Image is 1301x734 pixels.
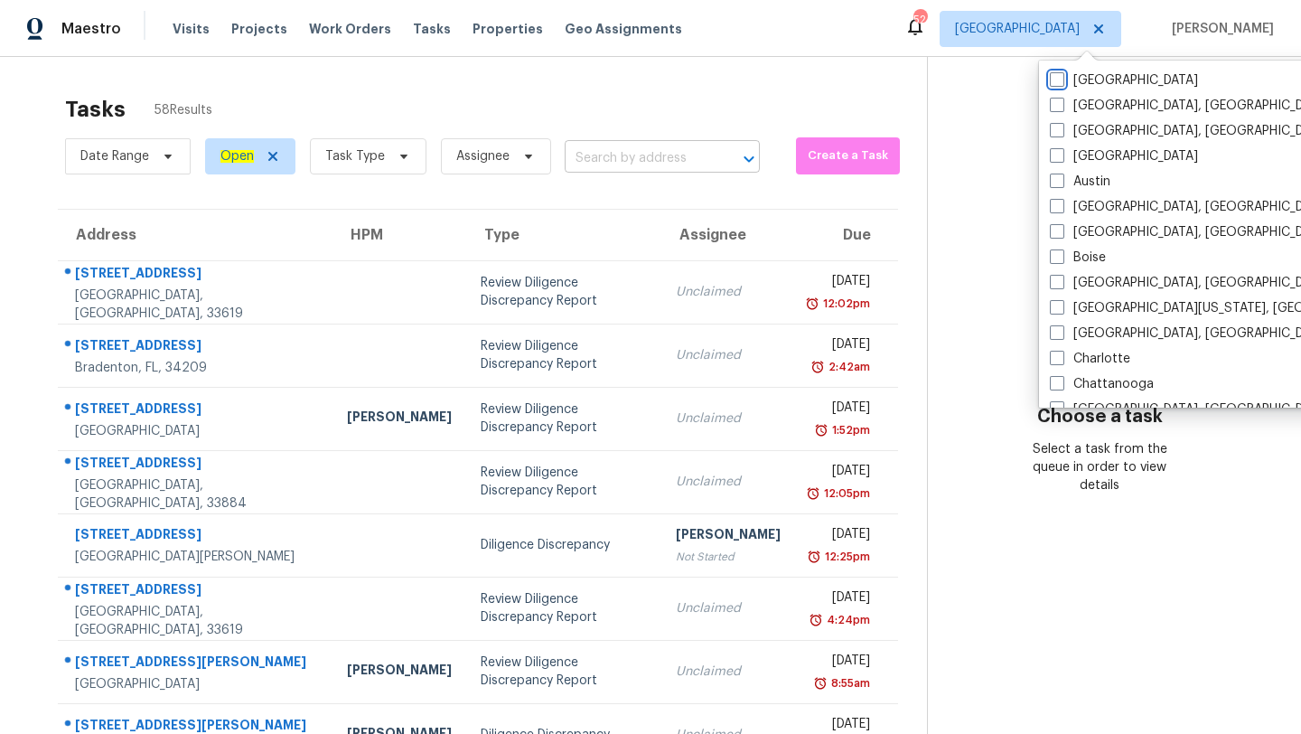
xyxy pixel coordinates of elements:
img: Overdue Alarm Icon [810,358,825,376]
label: Charlotte [1050,350,1130,368]
span: Create a Task [805,146,891,166]
div: [STREET_ADDRESS][PERSON_NAME] [75,653,318,675]
span: Assignee [456,147,510,165]
button: Open [736,146,762,172]
th: Due [795,210,897,260]
div: [PERSON_NAME] [676,525,781,548]
div: 8:55am [828,674,870,692]
div: 2:42am [825,358,870,376]
span: Maestro [61,20,121,38]
div: [DATE] [810,399,869,421]
div: [DATE] [810,525,869,548]
div: [GEOGRAPHIC_DATA], [GEOGRAPHIC_DATA], 33619 [75,287,318,323]
div: 12:25pm [821,548,870,566]
div: [GEOGRAPHIC_DATA] [75,675,318,693]
div: Review Diligence Discrepancy Report [481,274,648,310]
h3: Choose a task [1037,408,1163,426]
th: Address [58,210,332,260]
div: [STREET_ADDRESS] [75,264,318,287]
span: Visits [173,20,210,38]
div: Review Diligence Discrepancy Report [481,400,648,437]
label: Chattanooga [1050,375,1154,393]
div: [DATE] [810,462,869,485]
div: Select a task from the queue in order to view details [1014,440,1186,494]
img: Overdue Alarm Icon [809,611,823,629]
span: 58 Results [154,101,212,119]
div: [DATE] [810,272,869,295]
button: Create a Task [796,137,900,174]
div: Review Diligence Discrepancy Report [481,654,648,690]
img: Overdue Alarm Icon [813,674,828,692]
div: [GEOGRAPHIC_DATA][PERSON_NAME] [75,548,318,566]
div: 52 [913,11,926,29]
span: Projects [231,20,287,38]
img: Overdue Alarm Icon [805,295,819,313]
div: [DATE] [810,335,869,358]
div: [GEOGRAPHIC_DATA], [GEOGRAPHIC_DATA], 33884 [75,476,318,513]
img: Overdue Alarm Icon [814,421,828,439]
div: Review Diligence Discrepancy Report [481,590,648,626]
div: Review Diligence Discrepancy Report [481,337,648,373]
th: HPM [332,210,466,260]
ah_el_jm_1744035306855: Open [220,150,254,163]
div: Not Started [676,548,781,566]
div: [STREET_ADDRESS] [75,580,318,603]
div: [STREET_ADDRESS] [75,336,318,359]
div: Unclaimed [676,283,781,301]
input: Search by address [565,145,709,173]
span: Task Type [325,147,385,165]
span: Work Orders [309,20,391,38]
span: Properties [473,20,543,38]
div: [STREET_ADDRESS] [75,454,318,476]
div: [GEOGRAPHIC_DATA], [GEOGRAPHIC_DATA], 33619 [75,603,318,639]
span: Date Range [80,147,149,165]
div: Review Diligence Discrepancy Report [481,464,648,500]
div: [GEOGRAPHIC_DATA] [75,422,318,440]
label: Austin [1050,173,1110,191]
div: [STREET_ADDRESS] [75,400,318,422]
span: Tasks [413,23,451,35]
div: Bradenton, FL, 34209 [75,359,318,377]
div: Unclaimed [676,599,781,617]
th: Type [466,210,662,260]
div: 4:24pm [823,611,870,629]
div: Unclaimed [676,473,781,491]
label: [GEOGRAPHIC_DATA] [1050,71,1198,89]
div: 1:52pm [828,421,870,439]
label: Boise [1050,249,1106,267]
div: Unclaimed [676,409,781,428]
label: [GEOGRAPHIC_DATA] [1050,147,1198,165]
th: Assignee [661,210,795,260]
span: [GEOGRAPHIC_DATA] [955,20,1080,38]
div: [PERSON_NAME] [347,661,452,683]
div: Diligence Discrepancy [481,536,648,554]
img: Overdue Alarm Icon [806,485,820,503]
div: 12:05pm [820,485,870,503]
div: Unclaimed [676,346,781,364]
div: [DATE] [810,652,869,674]
div: [DATE] [810,588,869,611]
span: Geo Assignments [565,20,682,38]
div: 12:02pm [819,295,870,313]
img: Overdue Alarm Icon [807,548,821,566]
span: [PERSON_NAME] [1165,20,1274,38]
h2: Tasks [65,100,126,118]
div: [STREET_ADDRESS] [75,525,318,548]
div: [PERSON_NAME] [347,408,452,430]
div: Unclaimed [676,663,781,681]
